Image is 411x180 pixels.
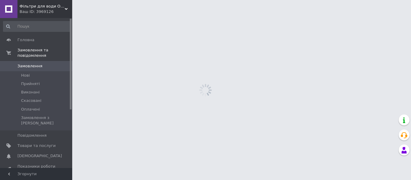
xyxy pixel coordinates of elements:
span: Фільтри для води Осмос Глечики Картриджі [20,4,65,9]
span: Замовлення та повідомлення [17,47,72,58]
span: Прийняті [21,81,40,87]
span: Нові [21,73,30,78]
input: Пошук [3,21,71,32]
span: Оплачені [21,107,40,112]
span: Замовлення з [PERSON_NAME] [21,115,70,126]
span: Товари та послуги [17,143,56,148]
span: Головна [17,37,34,43]
div: Ваш ID: 3969126 [20,9,72,14]
span: Показники роботи компанії [17,164,56,175]
span: Повідомлення [17,133,47,138]
span: Виконані [21,90,40,95]
span: [DEMOGRAPHIC_DATA] [17,153,62,159]
span: Замовлення [17,63,42,69]
span: Скасовані [21,98,42,103]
